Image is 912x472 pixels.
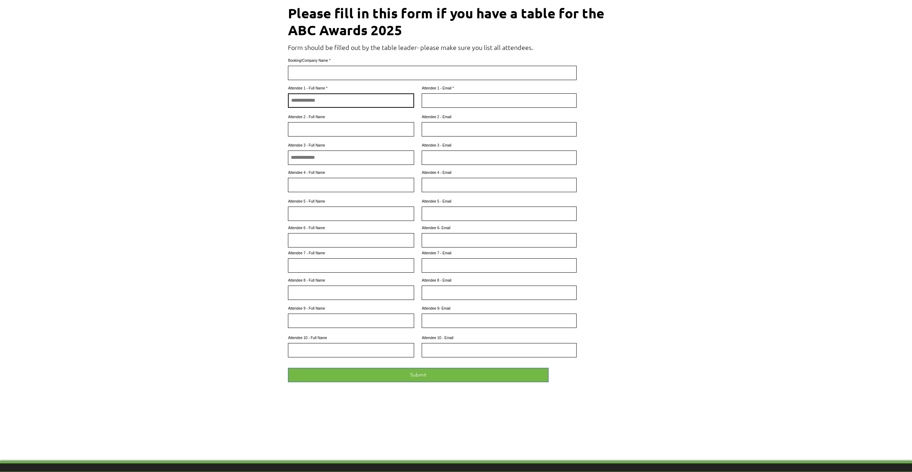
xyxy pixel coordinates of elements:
label: Attendee 5 - Email [422,200,577,203]
label: Attendee 10 - Full Name [288,336,414,340]
button: Submit [288,368,549,382]
label: Attendee 9 - Full Name [288,307,414,310]
label: Attendee 9- Email [422,307,577,310]
label: Attendee 4 - Email [422,171,577,175]
label: Attendee 1 - Email [422,87,577,90]
label: Attendee 2 - Email [422,115,577,119]
span: Form should be filled out by the table leader- please make sure you list all attendees. [288,43,533,51]
label: Attendee 2 - Full Name [288,115,414,119]
label: Attendee 6 - Full Name [288,226,414,230]
label: Attendee 3 - Full Name [288,144,414,147]
span: Please fill in this form if you have a table for the ABC Awards 2025 [288,5,604,38]
label: Attendee 8 - Full Name [288,279,414,282]
label: Attendee 8 - Email [422,279,577,282]
label: Attendee 10 - Email [422,336,577,340]
label: Attendee 1 - Full Name [288,87,414,90]
label: Booking/Company Name [288,59,577,63]
span: Submit [410,371,426,379]
label: Attendee 7 - Email [422,251,577,255]
label: Attendee 3 - Email [422,144,577,147]
label: Attendee 7 - Full Name [288,251,414,255]
label: Attendee 5 - Full Name [288,200,414,203]
label: Attendee 4 - Full Name [288,171,414,175]
label: Attendee 6- Email [422,226,577,230]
